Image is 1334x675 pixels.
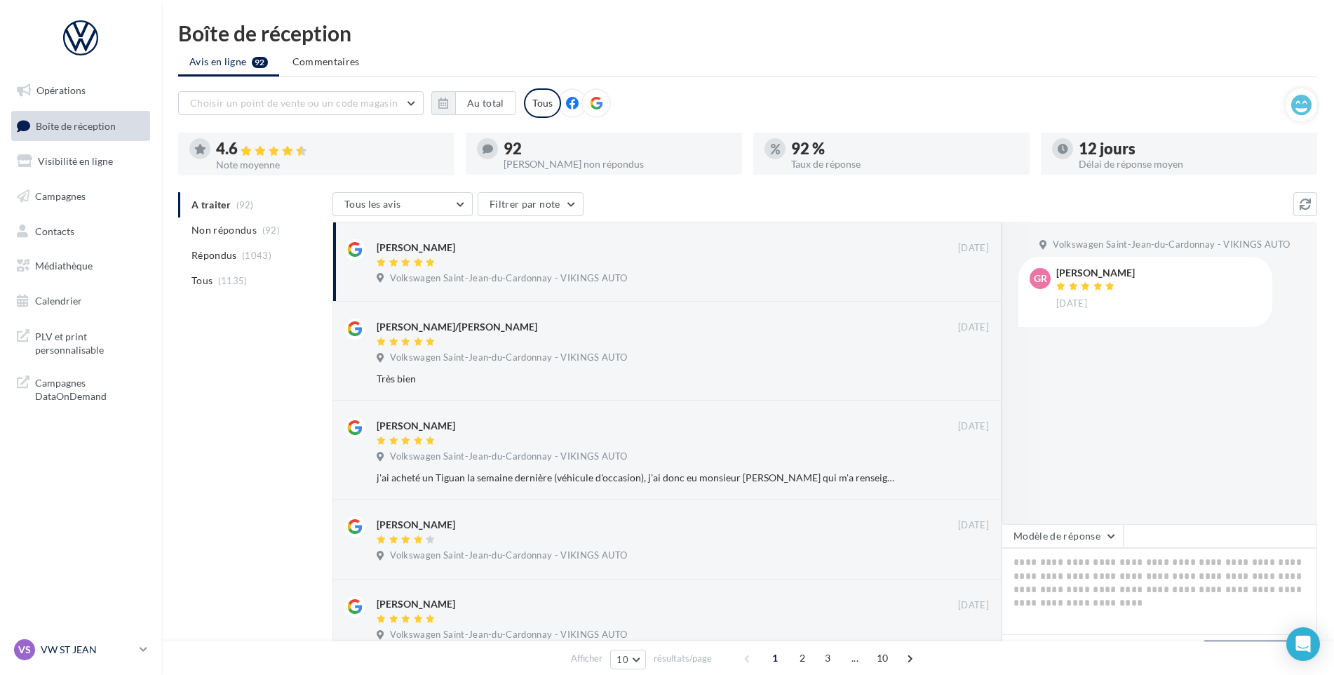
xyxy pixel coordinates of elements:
[791,647,814,669] span: 2
[377,597,455,611] div: [PERSON_NAME]
[8,76,153,105] a: Opérations
[478,192,584,216] button: Filtrer par note
[35,373,144,403] span: Campagnes DataOnDemand
[571,652,602,665] span: Afficher
[35,295,82,307] span: Calendrier
[8,286,153,316] a: Calendrier
[191,274,213,288] span: Tous
[455,91,516,115] button: Au total
[377,419,455,433] div: [PERSON_NAME]
[390,629,627,641] span: Volkswagen Saint-Jean-du-Cardonnay - VIKINGS AUTO
[35,327,144,357] span: PLV et print personnalisable
[377,241,455,255] div: [PERSON_NAME]
[8,321,153,363] a: PLV et print personnalisable
[390,272,627,285] span: Volkswagen Saint-Jean-du-Cardonnay - VIKINGS AUTO
[1002,524,1124,548] button: Modèle de réponse
[216,160,443,170] div: Note moyenne
[38,155,113,167] span: Visibilité en ligne
[958,242,989,255] span: [DATE]
[35,225,74,236] span: Contacts
[816,647,839,669] span: 3
[431,91,516,115] button: Au total
[191,223,257,237] span: Non répondus
[654,652,712,665] span: résultats/page
[262,225,280,236] span: (92)
[332,192,473,216] button: Tous les avis
[8,251,153,281] a: Médiathèque
[35,260,93,272] span: Médiathèque
[292,55,360,67] span: Commentaires
[617,654,628,665] span: 10
[1286,627,1320,661] div: Open Intercom Messenger
[18,643,31,657] span: VS
[190,97,398,109] span: Choisir un point de vente ou un code magasin
[958,519,989,532] span: [DATE]
[8,217,153,246] a: Contacts
[35,190,86,202] span: Campagnes
[242,250,271,261] span: (1043)
[8,111,153,141] a: Boîte de réception
[958,420,989,433] span: [DATE]
[764,647,786,669] span: 1
[377,372,898,386] div: Très bien
[377,320,537,334] div: [PERSON_NAME]/[PERSON_NAME]
[178,22,1317,44] div: Boîte de réception
[36,119,116,131] span: Boîte de réception
[178,91,424,115] button: Choisir un point de vente ou un code magasin
[1034,272,1047,286] span: Gr
[11,636,150,663] a: VS VW ST JEAN
[377,471,898,485] div: j'ai acheté un Tiguan la semaine dernière (véhicule d'occasion), j'ai donc eu monsieur [PERSON_NA...
[791,159,1018,169] div: Taux de réponse
[1079,141,1306,156] div: 12 jours
[1056,268,1135,278] div: [PERSON_NAME]
[390,352,627,364] span: Volkswagen Saint-Jean-du-Cardonnay - VIKINGS AUTO
[344,198,401,210] span: Tous les avis
[504,159,731,169] div: [PERSON_NAME] non répondus
[41,643,134,657] p: VW ST JEAN
[871,647,894,669] span: 10
[8,368,153,409] a: Campagnes DataOnDemand
[1079,159,1306,169] div: Délai de réponse moyen
[1053,239,1290,251] span: Volkswagen Saint-Jean-du-Cardonnay - VIKINGS AUTO
[390,549,627,562] span: Volkswagen Saint-Jean-du-Cardonnay - VIKINGS AUTO
[958,321,989,334] span: [DATE]
[524,88,561,118] div: Tous
[390,450,627,463] span: Volkswagen Saint-Jean-du-Cardonnay - VIKINGS AUTO
[1056,298,1087,310] span: [DATE]
[958,599,989,612] span: [DATE]
[504,141,731,156] div: 92
[36,84,86,96] span: Opérations
[191,248,237,262] span: Répondus
[844,647,866,669] span: ...
[216,141,443,157] div: 4.6
[610,650,646,669] button: 10
[791,141,1018,156] div: 92 %
[8,182,153,211] a: Campagnes
[8,147,153,176] a: Visibilité en ligne
[377,518,455,532] div: [PERSON_NAME]
[218,275,248,286] span: (1135)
